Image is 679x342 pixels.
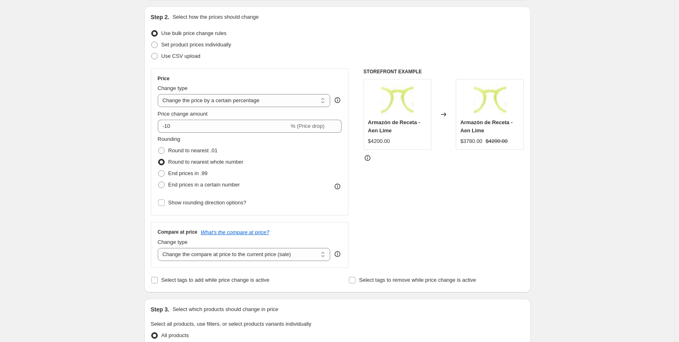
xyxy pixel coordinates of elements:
div: $3780.00 [460,137,482,145]
span: All products [161,332,189,338]
h6: STOREFRONT EXAMPLE [363,68,524,75]
span: Select all products, use filters, or select products variants individually [151,321,311,327]
span: Set product prices individually [161,42,231,48]
button: What's the compare at price? [201,229,270,235]
img: D_863614-MLU72016420866_102023-O_80x.jpg [381,83,413,116]
h2: Step 2. [151,13,170,21]
h2: Step 3. [151,305,170,313]
p: Select how the prices should change [172,13,259,21]
h3: Price [158,75,170,82]
span: Round to nearest .01 [168,147,218,153]
div: help [333,96,342,104]
span: Select tags to add while price change is active [161,277,270,283]
span: Round to nearest whole number [168,159,244,165]
p: Select which products should change in price [172,305,278,313]
span: Armazón de Receta - Aen Lime [368,119,420,134]
span: Show rounding direction options? [168,199,246,206]
span: Change type [158,239,188,245]
span: Armazón de Receta - Aen Lime [460,119,513,134]
span: End prices in .99 [168,170,208,176]
span: Select tags to remove while price change is active [359,277,476,283]
h3: Compare at price [158,229,198,235]
div: help [333,250,342,258]
input: -15 [158,120,289,133]
span: % (Price drop) [291,123,324,129]
div: $4200.00 [368,137,390,145]
span: Use bulk price change rules [161,30,226,36]
span: Price change amount [158,111,208,117]
strike: $4200.00 [485,137,507,145]
img: D_863614-MLU72016420866_102023-O_80x.jpg [474,83,506,116]
span: Change type [158,85,188,91]
span: End prices in a certain number [168,182,240,188]
span: Use CSV upload [161,53,200,59]
span: Rounding [158,136,181,142]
